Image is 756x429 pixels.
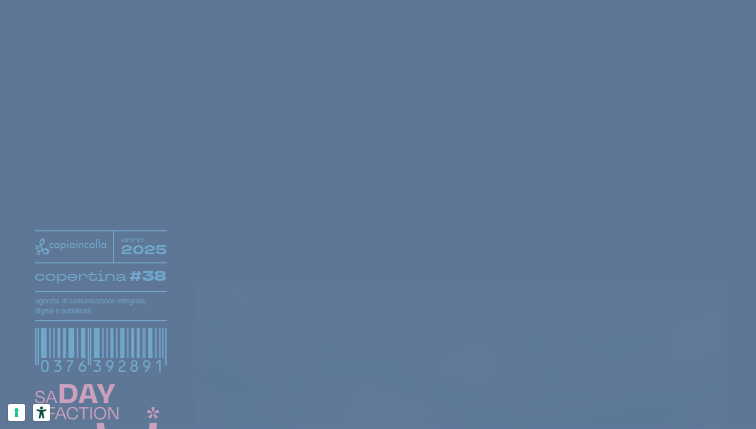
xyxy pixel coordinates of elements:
[121,241,167,259] tspan: 2025
[8,404,25,421] button: Le tue preferenze relative al consenso per le tecnologie di tracciamento
[121,235,144,244] tspan: anno
[33,404,50,421] button: Strumenti di accessibilità
[34,267,126,285] tspan: copertina
[35,296,166,316] h1: agenzia di comunicazione integrata, digital e pubblicità
[129,267,166,286] tspan: #38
